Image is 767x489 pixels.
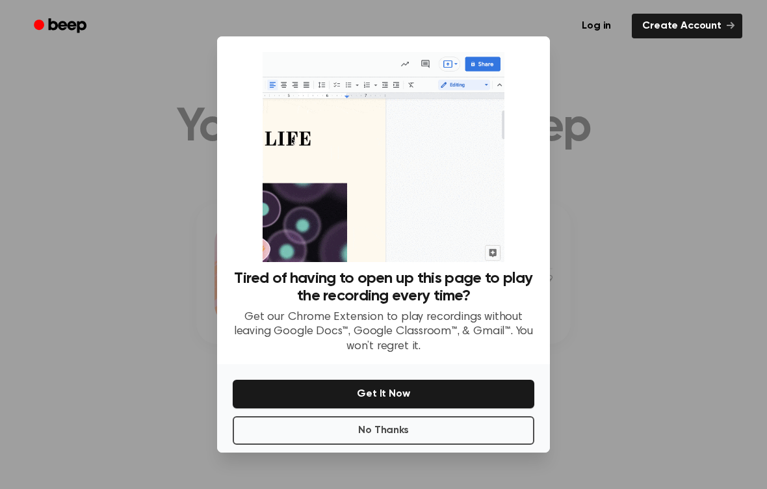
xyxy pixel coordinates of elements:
[263,52,504,262] img: Beep extension in action
[233,270,534,305] h3: Tired of having to open up this page to play the recording every time?
[233,380,534,408] button: Get It Now
[25,14,98,39] a: Beep
[632,14,742,38] a: Create Account
[233,310,534,354] p: Get our Chrome Extension to play recordings without leaving Google Docs™, Google Classroom™, & Gm...
[569,11,624,41] a: Log in
[233,416,534,445] button: No Thanks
